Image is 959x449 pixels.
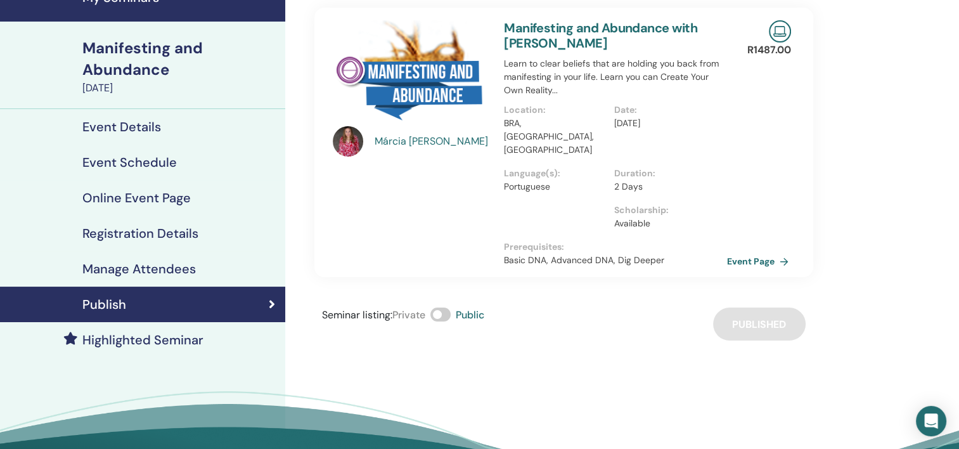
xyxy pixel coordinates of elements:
[504,103,607,117] p: Location :
[82,332,203,348] h4: Highlighted Seminar
[504,254,725,267] p: Basic DNA, Advanced DNA, Dig Deeper
[614,217,717,230] p: Available
[456,308,484,322] span: Public
[333,126,363,157] img: default.jpg
[82,297,126,312] h4: Publish
[727,252,794,271] a: Event Page
[375,134,492,149] a: Márcia [PERSON_NAME]
[504,57,725,97] p: Learn to clear beliefs that are holding you back from manifesting in your life. Learn you can Cre...
[82,37,278,81] div: Manifesting and Abundance
[614,204,717,217] p: Scholarship :
[747,42,791,58] p: R 1487.00
[769,20,791,42] img: Live Online Seminar
[504,20,697,51] a: Manifesting and Abundance with [PERSON_NAME]
[614,167,717,180] p: Duration :
[504,117,607,157] p: BRA, [GEOGRAPHIC_DATA], [GEOGRAPHIC_DATA]
[504,180,607,193] p: Portuguese
[333,20,489,130] img: Manifesting and Abundance
[82,190,191,205] h4: Online Event Page
[82,155,177,170] h4: Event Schedule
[504,167,607,180] p: Language(s) :
[82,81,278,96] div: [DATE]
[614,117,717,130] p: [DATE]
[392,308,425,322] span: Private
[614,180,717,193] p: 2 Days
[82,261,196,277] h4: Manage Attendees
[504,240,725,254] p: Prerequisites :
[82,226,198,241] h4: Registration Details
[322,308,392,322] span: Seminar listing :
[82,119,161,134] h4: Event Details
[916,406,946,436] div: Open Intercom Messenger
[614,103,717,117] p: Date :
[75,37,285,96] a: Manifesting and Abundance[DATE]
